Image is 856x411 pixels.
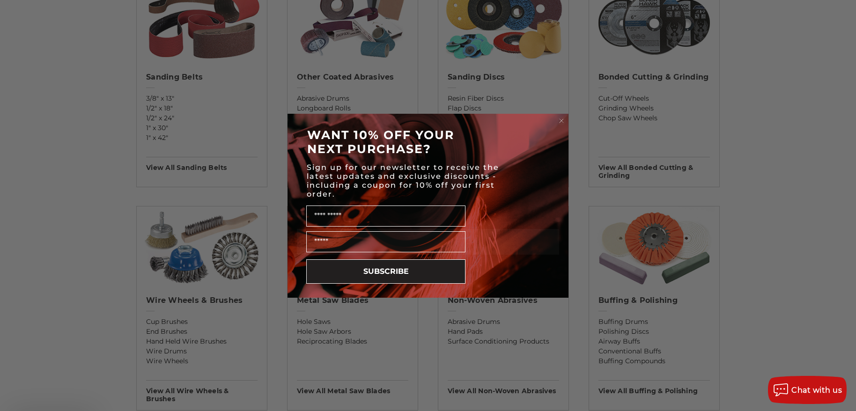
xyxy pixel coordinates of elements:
[306,259,465,284] button: SUBSCRIBE
[768,376,847,404] button: Chat with us
[791,386,842,395] span: Chat with us
[307,128,454,156] span: WANT 10% OFF YOUR NEXT PURCHASE?
[557,116,566,125] button: Close dialog
[306,231,465,252] input: Email
[307,163,499,198] span: Sign up for our newsletter to receive the latest updates and exclusive discounts - including a co...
